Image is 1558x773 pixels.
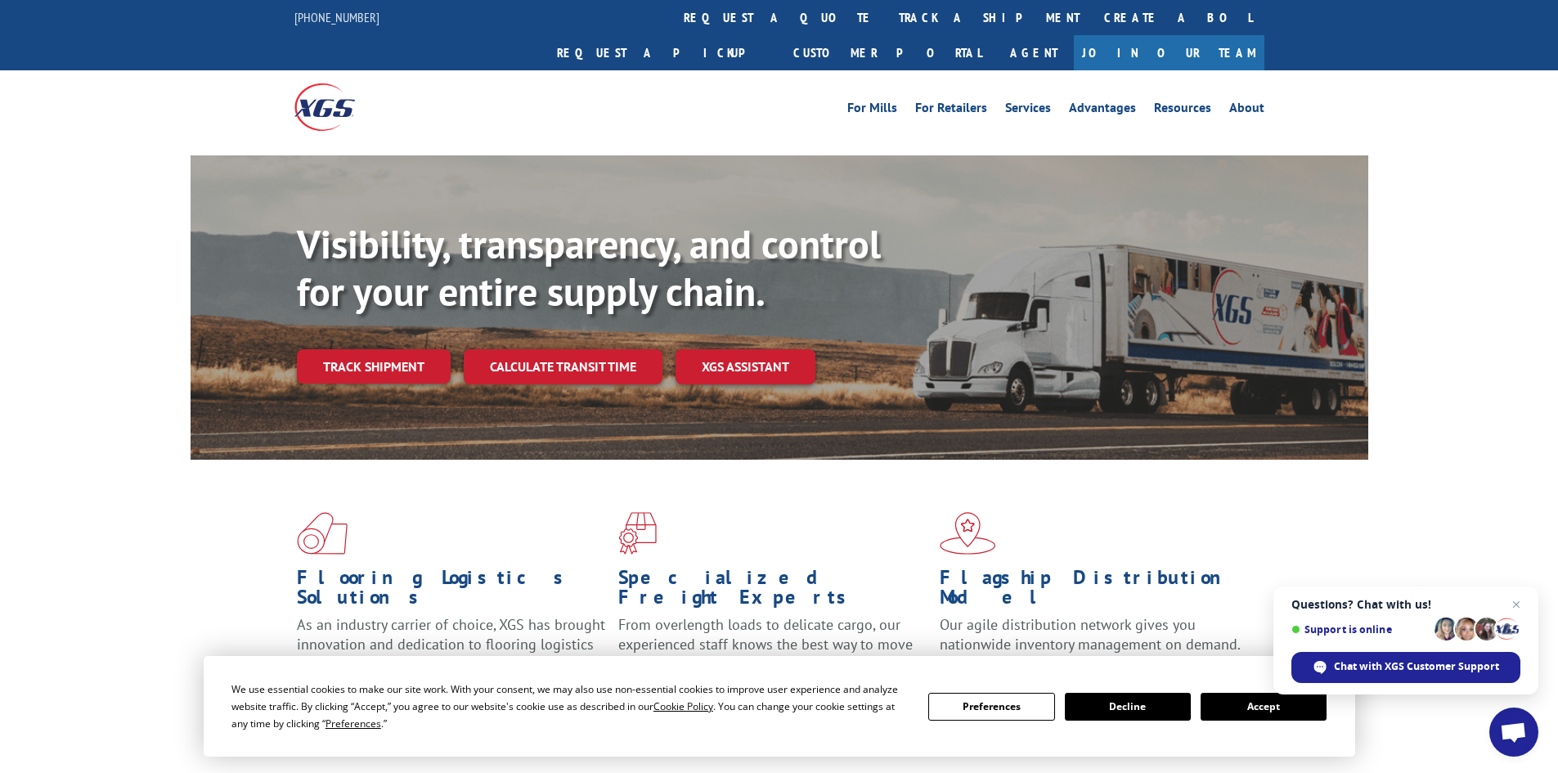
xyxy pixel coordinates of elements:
span: Preferences [326,717,381,730]
h1: Flooring Logistics Solutions [297,568,606,615]
a: Track shipment [297,349,451,384]
a: [PHONE_NUMBER] [294,9,379,25]
h1: Specialized Freight Experts [618,568,927,615]
a: Customer Portal [781,35,994,70]
a: Advantages [1069,101,1136,119]
div: Chat with XGS Customer Support [1291,652,1520,683]
span: As an industry carrier of choice, XGS has brought innovation and dedication to flooring logistics... [297,615,605,673]
div: We use essential cookies to make our site work. With your consent, we may also use non-essential ... [231,681,909,732]
a: XGS ASSISTANT [676,349,815,384]
a: Agent [994,35,1074,70]
button: Preferences [928,693,1054,721]
span: Support is online [1291,623,1429,636]
img: xgs-icon-focused-on-flooring-red [618,512,657,555]
a: Resources [1154,101,1211,119]
img: xgs-icon-flagship-distribution-model-red [940,512,996,555]
a: About [1229,101,1264,119]
a: Join Our Team [1074,35,1264,70]
h1: Flagship Distribution Model [940,568,1249,615]
span: Questions? Chat with us! [1291,598,1520,611]
div: Open chat [1489,708,1538,757]
b: Visibility, transparency, and control for your entire supply chain. [297,218,881,317]
a: For Retailers [915,101,987,119]
span: Close chat [1506,595,1526,614]
a: Request a pickup [545,35,781,70]
p: From overlength loads to delicate cargo, our experienced staff knows the best way to move your fr... [618,615,927,688]
a: For Mills [847,101,897,119]
span: Cookie Policy [653,699,713,713]
a: Calculate transit time [464,349,662,384]
div: Cookie Consent Prompt [204,656,1355,757]
button: Decline [1065,693,1191,721]
a: Services [1005,101,1051,119]
img: xgs-icon-total-supply-chain-intelligence-red [297,512,348,555]
button: Accept [1201,693,1327,721]
span: Our agile distribution network gives you nationwide inventory management on demand. [940,615,1241,654]
span: Chat with XGS Customer Support [1334,659,1499,674]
